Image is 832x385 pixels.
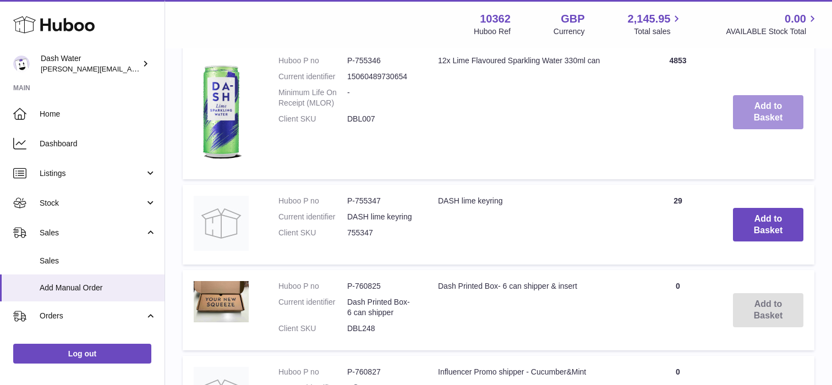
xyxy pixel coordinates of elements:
[278,71,347,82] dt: Current identifier
[40,139,156,149] span: Dashboard
[40,109,156,119] span: Home
[733,208,803,242] button: Add to Basket
[480,12,511,26] strong: 10362
[554,26,585,37] div: Currency
[41,53,140,74] div: Dash Water
[40,339,156,350] span: Orders
[278,196,347,206] dt: Huboo P no
[278,87,347,108] dt: Minimum Life On Receipt (MLOR)
[634,26,683,37] span: Total sales
[41,64,221,73] span: [PERSON_NAME][EMAIL_ADDRESS][DOMAIN_NAME]
[278,212,347,222] dt: Current identifier
[278,114,347,124] dt: Client SKU
[347,297,416,318] dd: Dash Printed Box- 6 can shipper
[347,71,416,82] dd: 15060489730654
[40,311,145,321] span: Orders
[347,228,416,238] dd: 755347
[733,95,803,129] button: Add to Basket
[347,196,416,206] dd: P-755347
[474,26,511,37] div: Huboo Ref
[278,281,347,291] dt: Huboo P no
[13,344,151,364] a: Log out
[427,45,634,179] td: 12x Lime Flavoured Sparkling Water 330ml can
[347,114,416,124] dd: DBL007
[634,45,722,179] td: 4853
[726,26,819,37] span: AVAILABLE Stock Total
[194,56,249,166] img: 12x Lime Flavoured Sparkling Water 330ml can
[427,185,634,265] td: DASH lime keyring
[347,56,416,66] dd: P-755346
[726,12,819,37] a: 0.00 AVAILABLE Stock Total
[40,256,156,266] span: Sales
[13,56,30,72] img: james@dash-water.com
[347,281,416,291] dd: P-760825
[278,323,347,334] dt: Client SKU
[347,87,416,108] dd: -
[278,56,347,66] dt: Huboo P no
[347,212,416,222] dd: DASH lime keyring
[40,283,156,293] span: Add Manual Order
[628,12,683,37] a: 2,145.95 Total sales
[194,196,249,251] img: DASH lime keyring
[628,12,671,26] span: 2,145.95
[634,185,722,265] td: 29
[278,228,347,238] dt: Client SKU
[40,228,145,238] span: Sales
[347,323,416,334] dd: DBL248
[785,12,806,26] span: 0.00
[347,367,416,377] dd: P-760827
[40,168,145,179] span: Listings
[278,367,347,377] dt: Huboo P no
[634,270,722,350] td: 0
[561,12,584,26] strong: GBP
[194,281,249,322] img: Dash Printed Box- 6 can shipper & insert
[40,198,145,208] span: Stock
[278,297,347,318] dt: Current identifier
[427,270,634,350] td: Dash Printed Box- 6 can shipper & insert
